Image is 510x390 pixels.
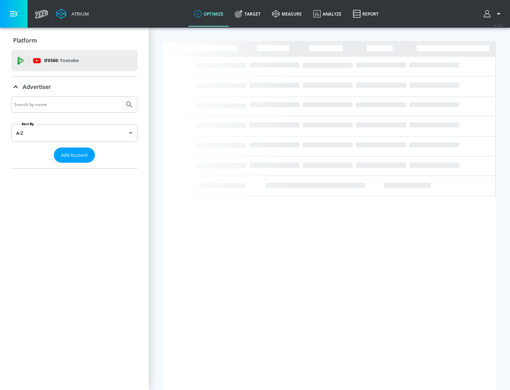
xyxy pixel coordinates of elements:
div: DV360: Youtube [11,50,137,71]
span: Add Account [61,151,88,159]
div: A-Z [11,124,137,142]
a: Atrium [56,9,89,19]
span: v 4.25.4 [493,23,503,27]
input: Search by name [14,100,121,109]
label: Sort By [20,122,35,126]
p: Advertiser [23,83,51,91]
div: Advertiser [11,96,137,168]
p: DV360: [44,57,79,65]
p: Platform [13,37,37,44]
div: Atrium [69,11,89,17]
div: Platform [11,30,137,50]
div: Advertiser [11,77,137,97]
a: Report [347,1,384,27]
a: Analyze [307,1,347,27]
a: measure [266,1,307,27]
a: optimize [188,1,229,27]
a: Target [229,1,266,27]
nav: list of Advertiser [11,163,137,168]
button: Add Account [54,147,95,163]
p: Youtube [60,57,79,64]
